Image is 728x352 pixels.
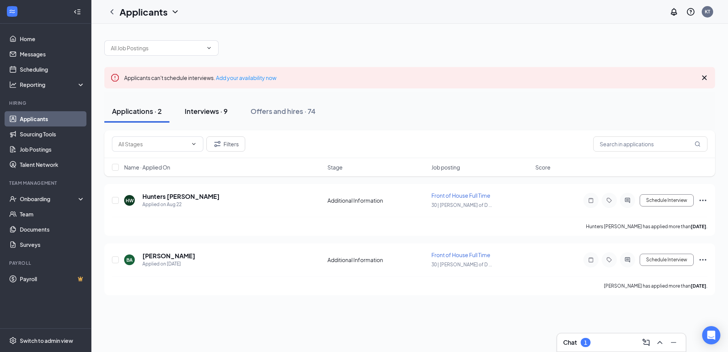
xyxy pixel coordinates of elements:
[9,180,83,186] div: Team Management
[110,73,120,82] svg: Error
[20,337,73,344] div: Switch to admin view
[191,141,197,147] svg: ChevronDown
[642,338,651,347] svg: ComposeMessage
[20,31,85,46] a: Home
[623,197,632,203] svg: ActiveChat
[686,7,695,16] svg: QuestionInfo
[20,46,85,62] a: Messages
[142,192,220,201] h5: Hunters [PERSON_NAME]
[605,197,614,203] svg: Tag
[700,73,709,82] svg: Cross
[586,223,707,230] p: Hunters [PERSON_NAME] has applied more than .
[431,163,460,171] span: Job posting
[185,106,228,116] div: Interviews · 9
[20,157,85,172] a: Talent Network
[213,139,222,149] svg: Filter
[698,255,707,264] svg: Ellipses
[9,260,83,266] div: Payroll
[667,336,680,349] button: Minimize
[655,338,664,347] svg: ChevronUp
[640,254,694,266] button: Schedule Interview
[20,111,85,126] a: Applicants
[705,8,710,15] div: KT
[431,202,492,208] span: 30 | [PERSON_NAME] of D ...
[107,7,117,16] svg: ChevronLeft
[327,197,427,204] div: Additional Information
[586,197,595,203] svg: Note
[124,163,170,171] span: Name · Applied On
[431,192,490,199] span: Front of House Full Time
[20,195,78,203] div: Onboarding
[698,196,707,205] svg: Ellipses
[691,283,706,289] b: [DATE]
[20,222,85,237] a: Documents
[20,142,85,157] a: Job Postings
[691,224,706,229] b: [DATE]
[431,262,492,267] span: 30 | [PERSON_NAME] of D ...
[126,257,133,263] div: BA
[9,100,83,106] div: Hiring
[20,62,85,77] a: Scheduling
[20,206,85,222] a: Team
[20,126,85,142] a: Sourcing Tools
[8,8,16,15] svg: WorkstreamLogo
[694,141,701,147] svg: MagnifyingGlass
[702,326,720,344] div: Open Intercom Messenger
[640,194,694,206] button: Schedule Interview
[9,337,17,344] svg: Settings
[327,256,427,264] div: Additional Information
[20,237,85,252] a: Surveys
[9,81,17,88] svg: Analysis
[605,257,614,263] svg: Tag
[586,257,595,263] svg: Note
[327,163,343,171] span: Stage
[535,163,551,171] span: Score
[640,336,652,349] button: ComposeMessage
[124,74,276,81] span: Applicants can't schedule interviews.
[111,44,203,52] input: All Job Postings
[120,5,168,18] h1: Applicants
[171,7,180,16] svg: ChevronDown
[669,7,679,16] svg: Notifications
[216,74,276,81] a: Add your availability now
[654,336,666,349] button: ChevronUp
[669,338,678,347] svg: Minimize
[623,257,632,263] svg: ActiveChat
[9,195,17,203] svg: UserCheck
[142,201,220,208] div: Applied on Aug 22
[251,106,316,116] div: Offers and hires · 74
[126,197,134,204] div: HW
[142,260,195,268] div: Applied on [DATE]
[584,339,587,346] div: 1
[118,140,188,148] input: All Stages
[142,252,195,260] h5: [PERSON_NAME]
[431,251,490,258] span: Front of House Full Time
[604,283,707,289] p: [PERSON_NAME] has applied more than .
[112,106,162,116] div: Applications · 2
[20,271,85,286] a: PayrollCrown
[73,8,81,16] svg: Collapse
[206,45,212,51] svg: ChevronDown
[563,338,577,347] h3: Chat
[20,81,85,88] div: Reporting
[206,136,245,152] button: Filter Filters
[593,136,707,152] input: Search in applications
